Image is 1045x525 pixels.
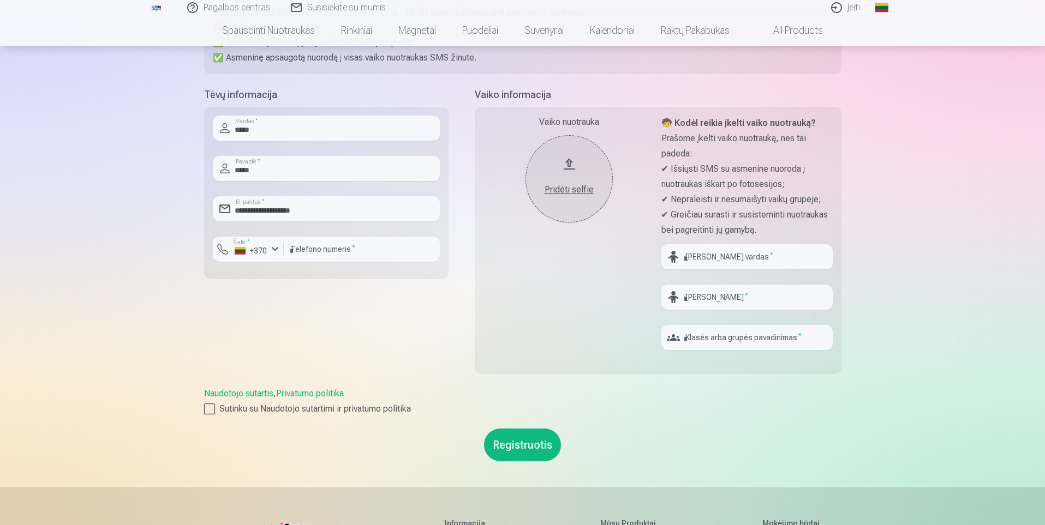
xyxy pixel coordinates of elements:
a: Puodeliai [449,15,511,46]
a: Raktų pakabukas [648,15,743,46]
a: Rinkiniai [328,15,385,46]
a: Magnetai [385,15,449,46]
p: ✔ Nepraleisti ir nesumaišyti vaikų grupėje; [661,192,833,207]
div: Pridėti selfie [536,183,602,196]
div: +370 [235,245,267,256]
button: Registruotis [484,429,561,461]
p: ✔ Greičiau surasti ir susisteminti nuotraukas bei pagreitinti jų gamybą. [661,207,833,238]
button: Pridėti selfie [526,135,613,222]
a: Privatumo politika [276,388,344,399]
a: Naudotojo sutartis [204,388,273,399]
a: Suvenyrai [511,15,577,46]
label: Sutinku su Naudotojo sutartimi ir privatumo politika [204,402,841,415]
img: /fa2 [151,4,163,11]
p: ✅ Asmeninę apsaugotą nuorodą į visas vaiko nuotraukas SMS žinute. [213,50,833,65]
label: Šalis [230,238,253,246]
strong: 🧒 Kodėl reikia įkelti vaiko nuotrauką? [661,118,816,128]
a: Kalendoriai [577,15,648,46]
p: ✔ Išsiųsti SMS su asmenine nuoroda į nuotraukas iškart po fotosesijos; [661,161,833,192]
a: All products [743,15,836,46]
button: Šalis*+370 [213,237,284,262]
a: Spausdinti nuotraukas [209,15,328,46]
p: Prašome įkelti vaiko nuotrauką, nes tai padeda: [661,131,833,161]
div: Vaiko nuotrauka [483,116,655,129]
h5: Vaiko informacija [475,87,841,102]
h5: Tėvų informacija [204,87,449,102]
div: , [204,387,841,415]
